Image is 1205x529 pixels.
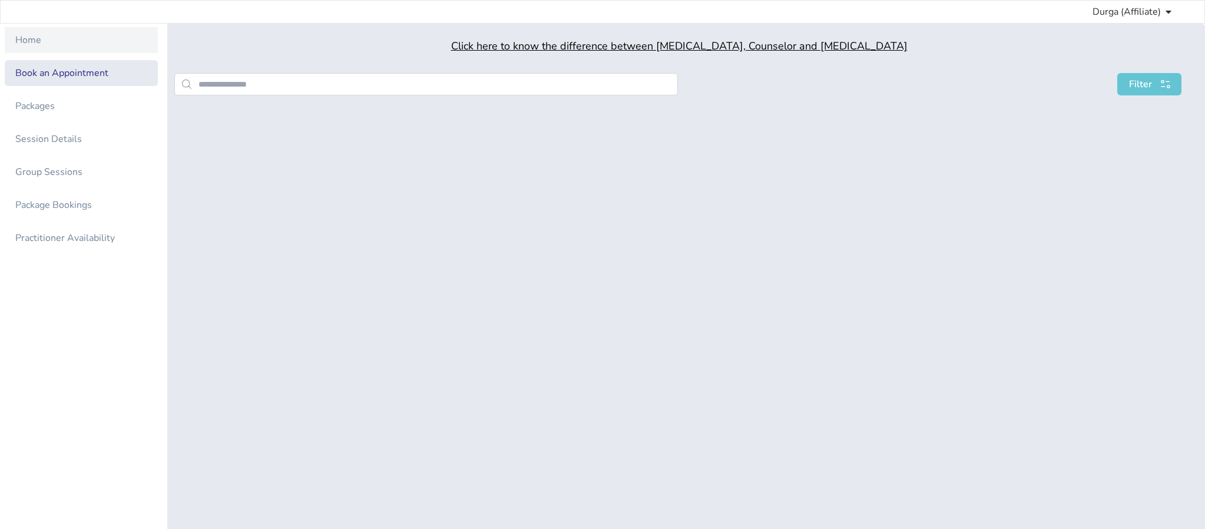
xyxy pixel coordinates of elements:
div: Group Sessions [15,165,82,179]
div: Package Bookings [15,198,92,212]
span: Click here to know the difference between [MEDICAL_DATA], Counselor and [MEDICAL_DATA] [451,39,908,53]
div: Practitioner Availability [15,231,115,245]
span: Durga (Affiliate) [1093,5,1161,19]
div: Book an Appointment [15,66,108,80]
div: Home [15,33,41,47]
div: Packages [15,99,55,113]
div: Session Details [15,132,82,146]
img: search111.svg [1157,78,1174,91]
span: Filter [1129,77,1152,91]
